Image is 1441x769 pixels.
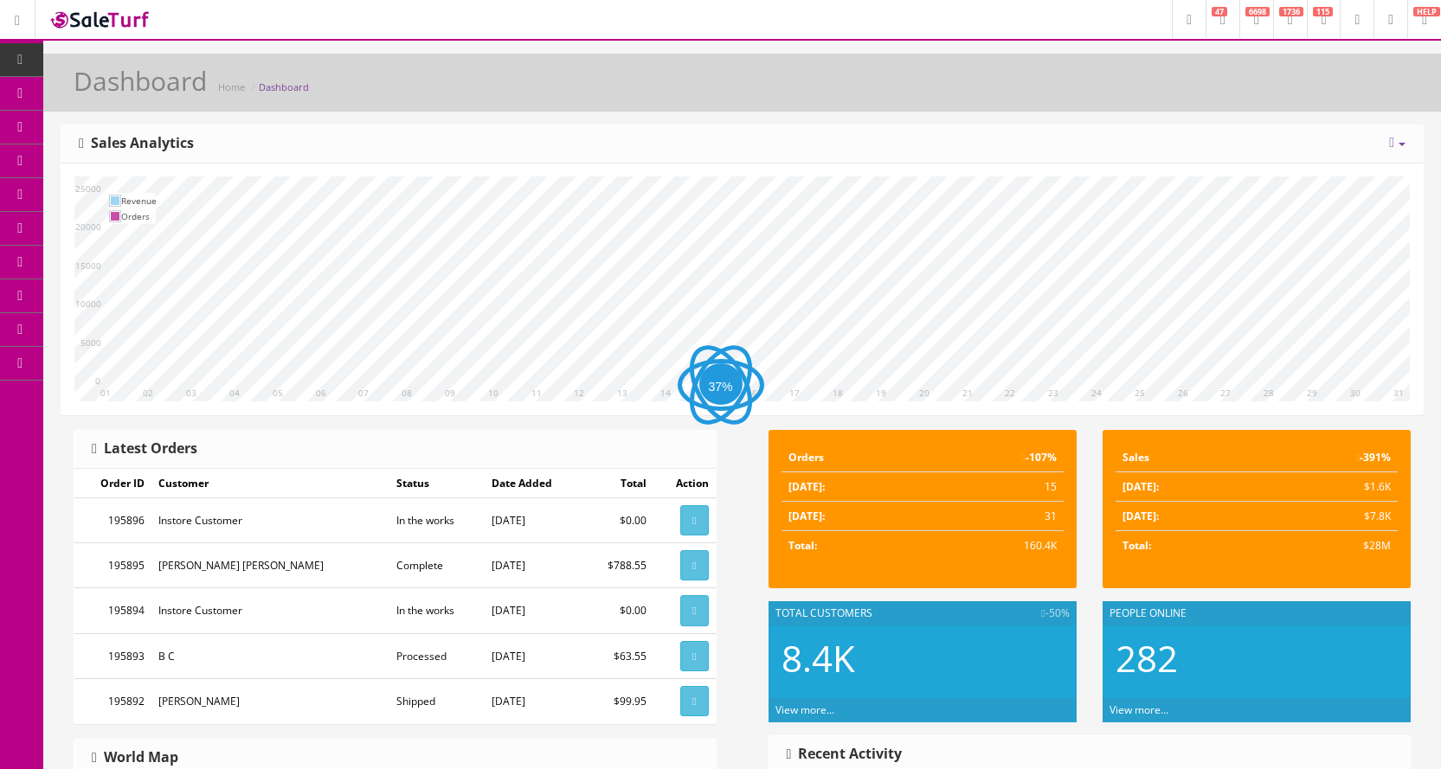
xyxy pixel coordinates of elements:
td: $788.55 [583,543,653,588]
td: Total [583,469,653,498]
h3: Recent Activity [787,747,903,762]
td: [DATE] [485,588,583,633]
td: [PERSON_NAME] [PERSON_NAME] [151,543,389,588]
td: Status [389,469,485,498]
img: SaleTurf [48,8,152,31]
td: $99.95 [583,678,653,723]
td: 160.4K [924,531,1064,561]
td: In the works [389,588,485,633]
span: 47 [1212,7,1227,16]
td: Processed [389,633,485,678]
td: 31 [924,502,1064,531]
h2: 8.4K [782,638,1064,678]
td: $0.00 [583,588,653,633]
td: Orders [782,443,924,472]
a: Dashboard [259,80,309,93]
td: 195892 [74,678,151,723]
div: People Online [1103,601,1411,625]
td: 195894 [74,588,151,633]
a: Home [218,80,245,93]
td: Date Added [485,469,583,498]
strong: [DATE]: [1123,479,1159,494]
td: Revenue [121,193,157,208]
strong: Total: [1123,538,1151,553]
td: $28M [1258,531,1398,561]
td: -107% [924,443,1064,472]
td: 195896 [74,498,151,543]
strong: Total: [788,538,817,553]
td: Order ID [74,469,151,498]
span: 6698 [1245,7,1270,16]
a: View more... [1110,702,1168,717]
td: [DATE] [485,498,583,543]
td: -391% [1258,443,1398,472]
td: 195895 [74,543,151,588]
a: View more... [775,702,834,717]
h3: Latest Orders [92,441,197,457]
td: [DATE] [485,543,583,588]
strong: [DATE]: [788,509,825,523]
td: $7.8K [1258,502,1398,531]
td: [DATE] [485,678,583,723]
td: Shipped [389,678,485,723]
h2: 282 [1116,638,1398,678]
td: $0.00 [583,498,653,543]
td: In the works [389,498,485,543]
span: 115 [1313,7,1333,16]
td: Instore Customer [151,588,389,633]
span: HELP [1413,7,1440,16]
td: 15 [924,472,1064,502]
strong: [DATE]: [1123,509,1159,523]
strong: [DATE]: [788,479,825,494]
td: $1.6K [1258,472,1398,502]
div: Total Customers [769,601,1077,625]
h3: Sales Analytics [79,136,194,151]
td: Complete [389,543,485,588]
td: [DATE] [485,633,583,678]
td: Action [653,469,716,498]
td: Sales [1116,443,1258,472]
span: 1736 [1279,7,1303,16]
td: Customer [151,469,389,498]
h1: Dashboard [74,67,207,95]
td: B C [151,633,389,678]
td: Orders [121,208,157,224]
td: 195893 [74,633,151,678]
td: Instore Customer [151,498,389,543]
td: $63.55 [583,633,653,678]
span: -50% [1041,606,1069,621]
h3: World Map [92,750,178,766]
td: [PERSON_NAME] [151,678,389,723]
